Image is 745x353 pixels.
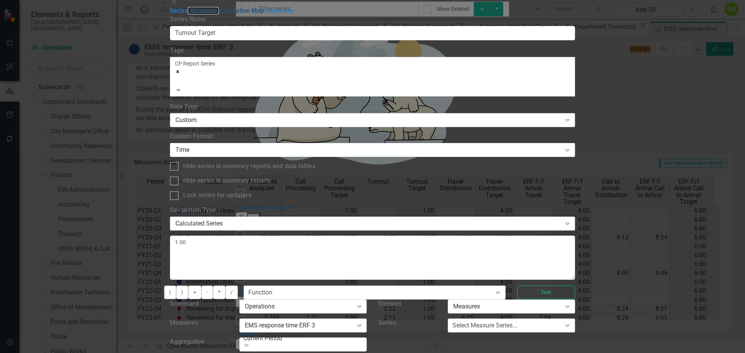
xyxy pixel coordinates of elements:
[517,286,575,299] button: Test
[264,7,293,14] a: Evaluation
[170,206,575,215] label: Calculation Type
[378,300,401,308] label: Element
[170,7,188,14] a: Series
[176,286,188,299] button: )
[452,321,517,330] div: Select Measure Series...
[219,7,264,14] a: Calculation Map
[248,288,272,297] div: Function
[164,286,176,299] button: (
[453,302,561,311] div: Measures
[243,334,367,343] div: Current Period
[175,219,561,228] div: Calculated Series
[170,319,198,327] label: Measures
[170,300,199,308] label: Scorecard
[245,302,353,311] div: Operations
[201,286,213,299] button: -
[170,26,575,40] input: Series Name
[175,60,215,67] span: CP Report Series
[183,191,251,200] div: Lock series for updaters
[170,236,575,280] textarea: 1.00
[188,286,201,299] button: +
[183,162,315,171] div: Hide series in summary reports and data tables
[175,145,561,154] div: Time
[188,7,219,14] a: Calculation
[170,15,575,24] label: Series Name
[170,102,575,111] label: Data Type
[225,286,238,299] button: /
[170,338,204,346] label: Aggregation
[378,319,396,327] label: Series
[183,176,271,185] div: Hide series in summary reports
[175,67,570,75] div: Remove [object Object]
[170,46,575,55] label: Tags
[245,321,353,330] div: EMS response time ERF 3
[170,132,575,141] label: Custom Format
[175,115,561,124] div: Custom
